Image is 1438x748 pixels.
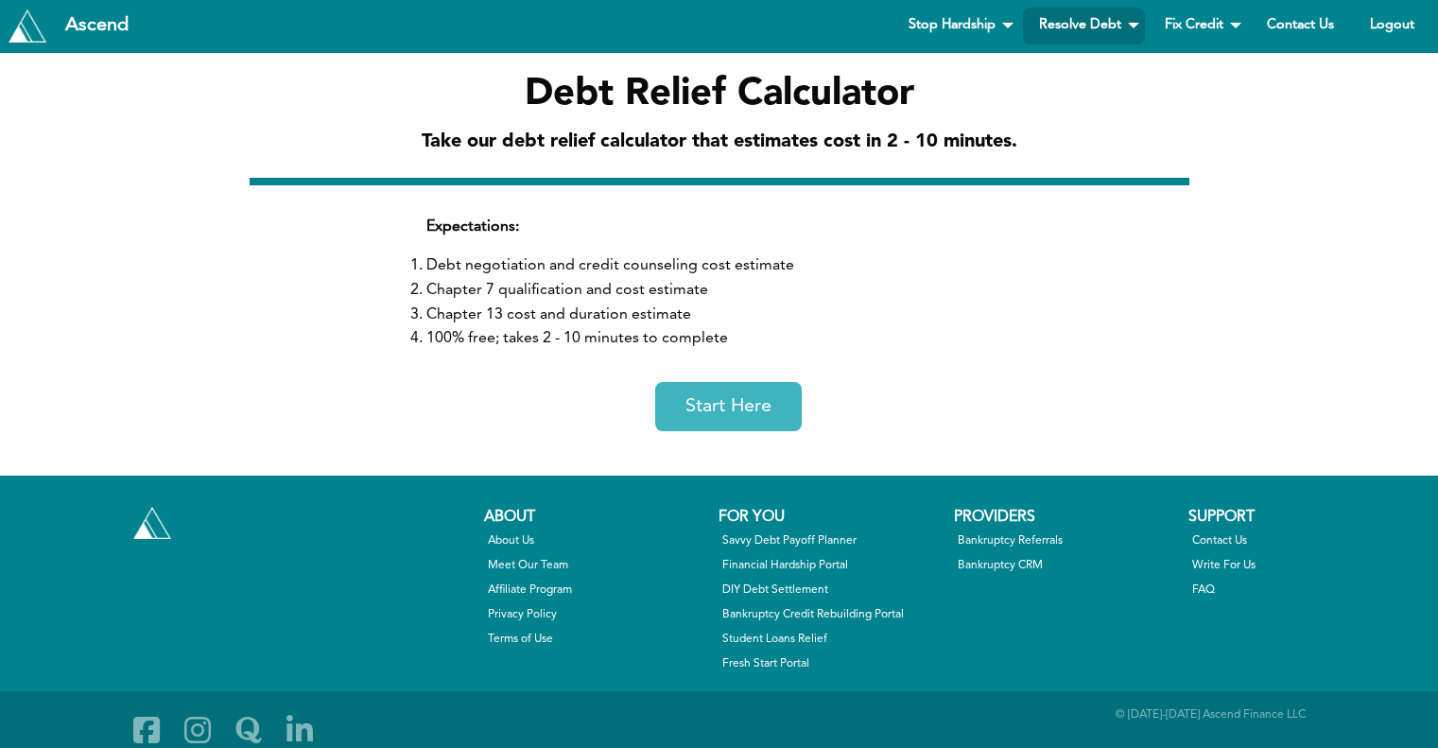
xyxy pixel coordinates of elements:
a: Write For Us [1192,557,1410,574]
a: Student Loans Relief [722,631,940,648]
img: Tryascend.com [9,9,46,42]
li: Chapter 7 qualification and cost estimate [426,279,1031,304]
a: Start Here [655,382,802,431]
a: Meet Our Team [488,557,705,574]
a: Fresh Start Portal [722,655,940,672]
a: Stop Hardship [892,8,1019,44]
a: Financial Hardship Portal [722,557,940,574]
div: For You [719,506,944,529]
a: About Us [488,532,705,549]
li: Debt negotiation and credit counseling cost estimate [426,254,1031,279]
a: Bankruptcy CRM [958,557,1175,574]
a: Bankruptcy Referrals [958,532,1175,549]
a: Savvy Debt Payoff Planner [722,532,940,549]
a: Fix Credit [1149,8,1247,44]
a: FAQ [1192,582,1410,599]
div: Ascend [50,16,144,35]
img: Tryascend.com [133,507,171,539]
a: Contact Us [1251,8,1350,44]
li: Chapter 13 cost and duration estimate [426,304,1031,328]
a: Affiliate Program [488,582,705,599]
a: Privacy Policy [488,606,705,623]
a: Bankruptcy Credit Rebuilding Portal [722,606,940,623]
a: Resolve Debt [1023,8,1145,44]
div: About [484,506,709,529]
a: Tryascend.com Ascend [4,5,148,46]
a: Logout [1354,8,1430,44]
li: 100% free; takes 2 - 10 minutes to complete [426,327,1031,352]
a: DIY Debt Settlement [722,582,940,599]
h2: Take our debt relief calculator that estimates cost in 2 - 10 minutes. [422,129,1017,155]
div: Providers [954,506,1179,529]
a: Terms of Use [488,631,705,648]
h1: Debt Relief Calculator [422,68,1017,121]
a: Tryascend.com [129,502,176,544]
a: Contact Us [1192,532,1410,549]
b: Expectations: [426,219,519,235]
div: Support [1188,506,1413,529]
